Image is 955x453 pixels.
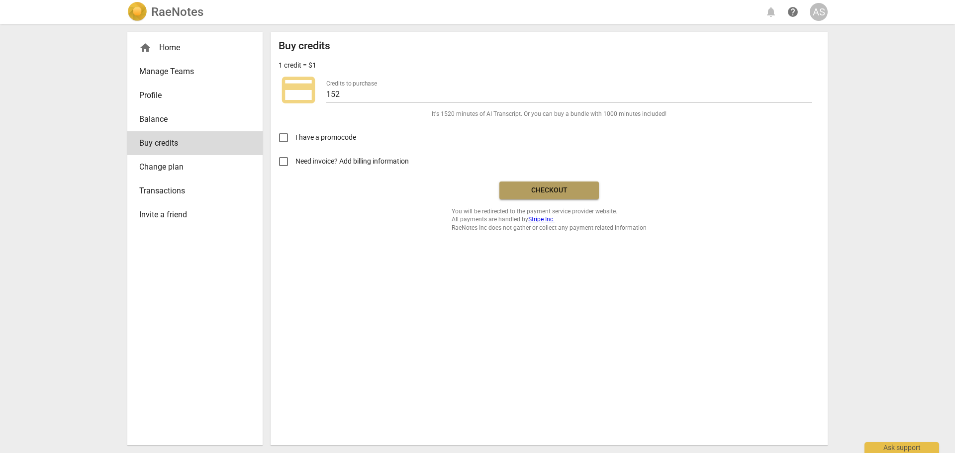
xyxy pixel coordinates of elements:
span: Buy credits [139,137,243,149]
span: Checkout [507,185,591,195]
h2: RaeNotes [151,5,203,19]
span: home [139,42,151,54]
span: Need invoice? Add billing information [295,156,410,167]
span: Profile [139,90,243,101]
button: AS [810,3,828,21]
span: Manage Teams [139,66,243,78]
span: It's 1520 minutes of AI Transcript . Or you can buy a bundle with 1000 minutes included! [432,110,667,118]
a: Change plan [127,155,263,179]
span: Transactions [139,185,243,197]
span: Balance [139,113,243,125]
p: 1 credit = $1 [279,60,316,71]
a: Transactions [127,179,263,203]
button: Checkout [499,181,599,199]
a: Balance [127,107,263,131]
a: Help [784,3,802,21]
h2: Buy credits [279,40,330,52]
div: Ask support [864,442,939,453]
a: Invite a friend [127,203,263,227]
span: Change plan [139,161,243,173]
span: credit_card [279,70,318,110]
a: Profile [127,84,263,107]
div: Home [127,36,263,60]
span: help [787,6,799,18]
div: Home [139,42,243,54]
a: Buy credits [127,131,263,155]
a: Manage Teams [127,60,263,84]
span: I have a promocode [295,132,356,143]
span: You will be redirected to the payment service provider website. All payments are handled by RaeNo... [452,207,647,232]
a: Stripe Inc. [528,216,555,223]
a: LogoRaeNotes [127,2,203,22]
span: Invite a friend [139,209,243,221]
img: Logo [127,2,147,22]
label: Credits to purchase [326,81,377,87]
